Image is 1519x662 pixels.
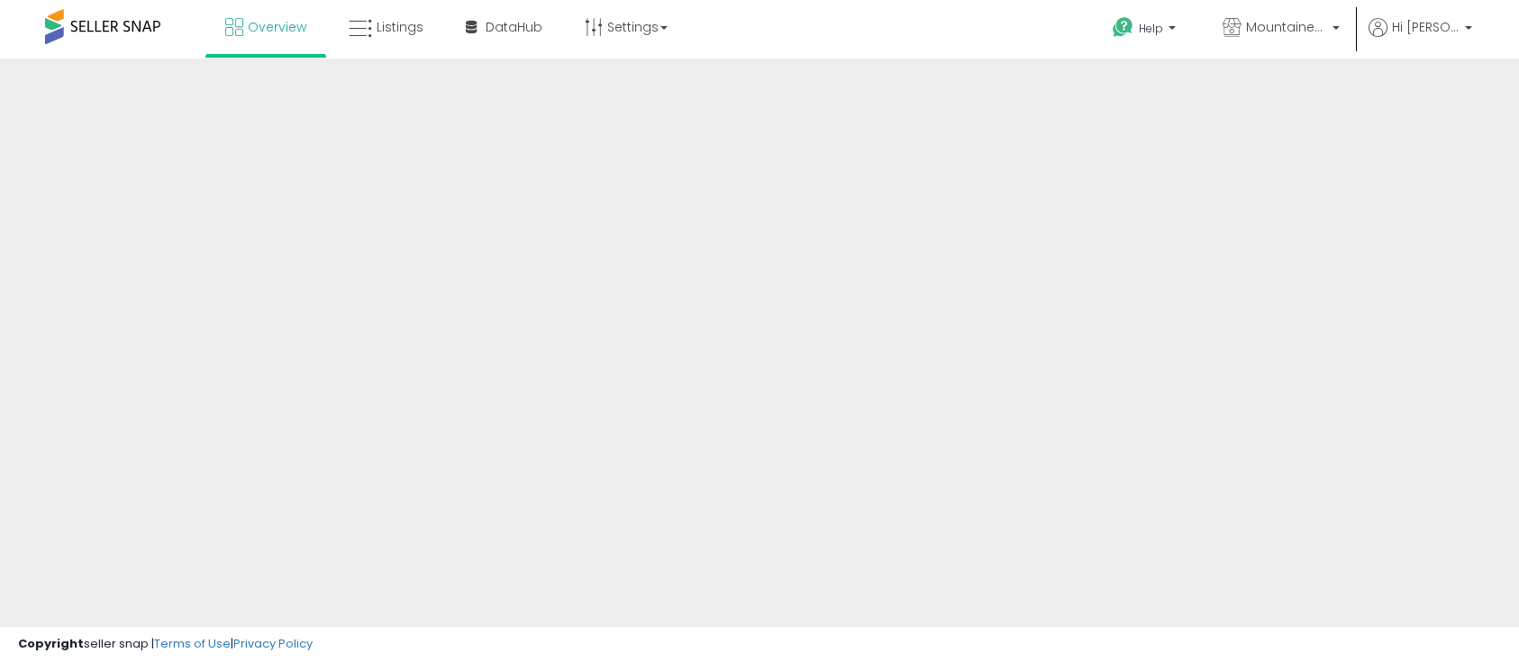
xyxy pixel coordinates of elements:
[1112,16,1134,39] i: Get Help
[486,18,542,36] span: DataHub
[1369,18,1472,59] a: Hi [PERSON_NAME]
[377,18,423,36] span: Listings
[248,18,306,36] span: Overview
[233,635,313,652] a: Privacy Policy
[18,636,313,653] div: seller snap | |
[1392,18,1460,36] span: Hi [PERSON_NAME]
[1139,21,1163,36] span: Help
[1098,3,1194,59] a: Help
[154,635,231,652] a: Terms of Use
[1246,18,1327,36] span: Mountaineer Wholesaling
[18,635,84,652] strong: Copyright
